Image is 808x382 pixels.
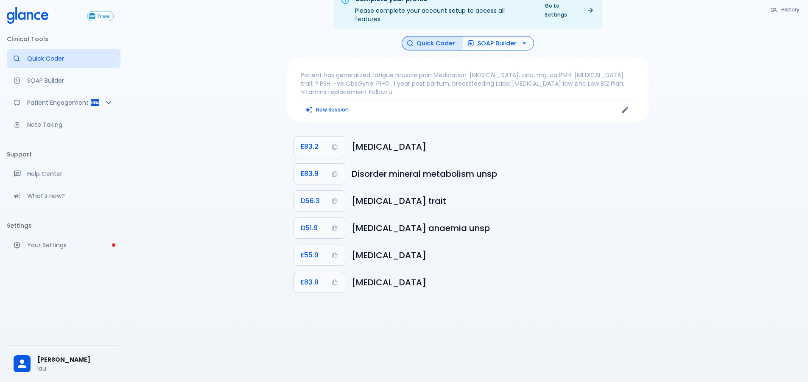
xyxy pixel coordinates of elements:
[37,355,114,364] span: [PERSON_NAME]
[27,98,90,107] p: Patient Engagement
[7,215,120,236] li: Settings
[27,120,114,129] p: Note Taking
[27,170,114,178] p: Help Center
[301,222,318,234] span: D51.9
[301,71,635,96] p: Patient has generalized fatigue muscle pain Medication: [MEDICAL_DATA], zinc, mg, ca PMH: [MEDICA...
[294,218,345,238] button: Copy Code D51.9 to clipboard
[301,195,320,207] span: D56.3
[7,29,120,49] li: Clinical Tools
[294,137,345,157] button: Copy Code E83.2 to clipboard
[7,144,120,165] li: Support
[7,349,120,379] div: [PERSON_NAME]Iau
[87,11,120,21] a: Click to view or change your subscription
[27,241,114,249] p: Your Settings
[352,167,642,181] h6: Disorder of mineral metabolism, unspecified
[301,168,319,180] span: E83.9
[402,36,462,51] button: Quick Coder
[294,272,345,293] button: Copy Code E83.8 to clipboard
[94,13,113,20] span: Free
[27,76,114,85] p: SOAP Builder
[619,103,632,116] button: Edit
[301,103,354,116] button: Clears all inputs and results.
[87,11,114,21] button: Free
[301,141,319,153] span: E83.2
[301,276,319,288] span: E83.8
[294,245,345,265] button: Copy Code E55.9 to clipboard
[462,36,534,51] button: SOAP Builder
[352,194,642,208] h6: Thalassaemia trait
[7,71,120,90] a: Docugen: Compose a clinical documentation in seconds
[7,93,120,112] div: Patient Reports & Referrals
[352,248,642,262] h6: Vitamin D deficiency, unspecified
[37,364,114,373] p: Iau
[7,236,120,254] a: Please complete account setup
[294,191,345,211] button: Copy Code D56.3 to clipboard
[766,3,805,16] button: History
[301,249,319,261] span: E55.9
[7,187,120,205] div: Recent updates and feature releases
[27,54,114,63] p: Quick Coder
[352,276,642,289] h6: Other disorders of mineral metabolism
[294,164,345,184] button: Copy Code E83.9 to clipboard
[7,165,120,183] a: Get help from our support team
[352,140,642,153] h6: Disorders of zinc metabolism
[27,192,114,200] p: What's new?
[7,115,120,134] a: Advanced note-taking
[7,49,120,68] a: Moramiz: Find ICD10AM codes instantly
[352,221,642,235] h6: Vitamin B12 deficiency anaemia, unspecified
